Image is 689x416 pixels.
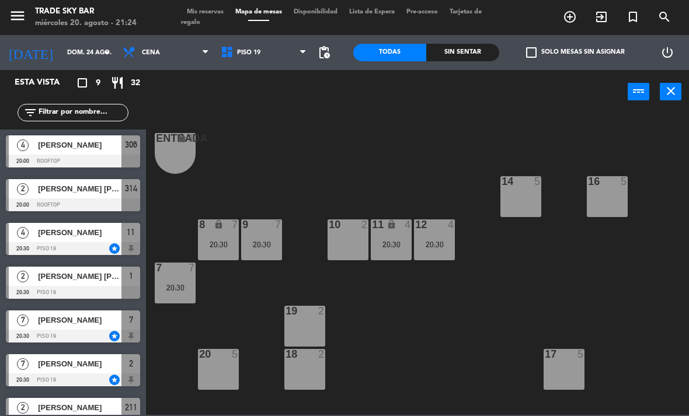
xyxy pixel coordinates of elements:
i: close [664,84,678,98]
div: 9 [242,219,243,230]
input: Filtrar por nombre... [37,106,128,119]
span: 7 [17,314,29,326]
span: check_box_outline_blank [526,47,537,58]
div: 20:30 [371,240,412,249]
i: power_input [632,84,646,98]
span: [PERSON_NAME] [38,401,121,414]
div: 7 [275,219,282,230]
i: turned_in_not [626,10,640,24]
label: Solo mesas sin asignar [526,47,625,58]
span: [PERSON_NAME] [38,358,121,370]
i: exit_to_app [594,10,608,24]
div: Sin sentar [426,44,499,61]
div: 4 [405,219,412,230]
div: 20:30 [198,240,239,249]
span: 2 [129,356,133,370]
span: Disponibilidad [288,9,343,15]
button: menu [9,7,26,29]
div: Esta vista [6,76,84,90]
i: search [657,10,671,24]
span: 7 [17,358,29,370]
i: arrow_drop_down [100,46,114,60]
span: [PERSON_NAME] [38,139,121,151]
div: 1 [189,133,196,144]
span: 9 [96,76,100,90]
i: lock [387,219,396,229]
div: Trade Sky Bar [35,6,137,18]
div: 7 [156,263,156,273]
span: 11 [127,225,135,239]
div: 5 [232,349,239,359]
i: lock [214,219,224,229]
span: Mapa de mesas [229,9,288,15]
div: 5 [577,349,584,359]
div: 20:30 [241,240,282,249]
div: 20:30 [414,240,455,249]
i: add_circle_outline [563,10,577,24]
span: PISO 19 [237,49,260,57]
span: Mis reservas [181,9,229,15]
span: 314 [125,181,137,195]
span: Pre-acceso [401,9,444,15]
i: crop_square [75,76,89,90]
div: 2 [318,306,325,316]
i: power_settings_new [660,46,674,60]
div: 5 [621,176,628,187]
div: 11 [372,219,373,230]
div: 2 [318,349,325,359]
span: WALK IN [586,7,617,27]
div: 7 [189,263,196,273]
div: 20:30 [155,284,196,292]
span: 4 [17,139,29,151]
span: Lista de Espera [343,9,401,15]
i: restaurant [110,76,124,90]
i: menu [9,7,26,25]
span: RESERVAR MESA [554,7,586,27]
div: Todas [353,44,426,61]
span: 2 [17,402,29,414]
div: 12 [415,219,416,230]
span: [PERSON_NAME] [PERSON_NAME] [38,270,121,282]
div: 16 [588,176,589,187]
span: Cena [142,49,160,57]
div: 20 [199,349,200,359]
span: [PERSON_NAME] [38,314,121,326]
span: 32 [131,76,140,90]
span: 306 [125,138,137,152]
span: 2 [17,183,29,195]
span: 4 [17,227,29,239]
span: 7 [129,313,133,327]
span: [PERSON_NAME] [38,226,121,239]
span: pending_actions [317,46,331,60]
button: close [660,83,681,100]
span: 2 [17,271,29,282]
i: filter_list [23,106,37,120]
div: 4 [448,219,455,230]
span: [PERSON_NAME] [PERSON_NAME] [38,183,121,195]
div: Entrada [156,133,156,144]
span: 1 [129,269,133,283]
div: 7 [232,219,239,230]
div: 8 [199,219,200,230]
div: 2 [361,219,368,230]
span: 211 [125,400,137,414]
span: Reserva especial [617,7,649,27]
div: miércoles 20. agosto - 21:24 [35,18,137,29]
div: 5 [534,176,541,187]
button: power_input [628,83,649,100]
span: BUSCAR [649,7,680,27]
i: lock [177,133,187,143]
